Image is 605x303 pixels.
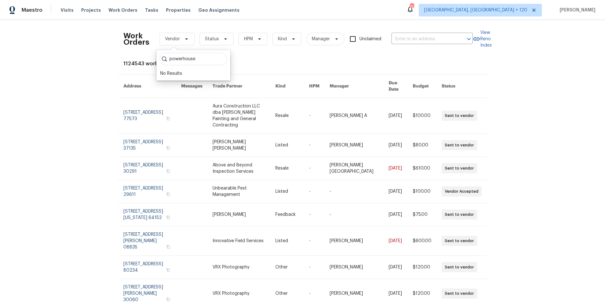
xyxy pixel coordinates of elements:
[207,256,270,279] td: VRX Photography
[304,75,325,98] th: HPM
[557,7,595,13] span: [PERSON_NAME]
[207,134,270,157] td: [PERSON_NAME] [PERSON_NAME]
[81,7,101,13] span: Projects
[158,69,228,78] div: No Results
[304,226,325,256] td: -
[123,33,149,45] h2: Work Orders
[359,36,381,42] span: Unclaimed
[207,98,270,134] td: Aura Construction LLC dba [PERSON_NAME] Painting and General Contracting
[437,75,487,98] th: Status
[166,7,191,13] span: Properties
[325,256,384,279] td: [PERSON_NAME]
[207,203,270,226] td: [PERSON_NAME]
[165,116,171,121] button: Copy Address
[244,36,253,42] span: HPM
[109,7,137,13] span: Work Orders
[165,168,171,174] button: Copy Address
[207,157,270,180] td: Above and Beyond Inspection Services
[165,36,180,42] span: Vendor
[270,180,304,203] td: Listed
[473,29,492,48] a: View Reno Index
[207,180,270,203] td: Unbearable Pest Management
[270,98,304,134] td: Resale
[410,4,414,10] div: 725
[312,36,330,42] span: Manager
[424,7,527,13] span: [GEOGRAPHIC_DATA], [GEOGRAPHIC_DATA] + 120
[391,34,455,44] input: Enter in an address
[304,157,325,180] td: -
[325,157,384,180] td: [PERSON_NAME][GEOGRAPHIC_DATA]
[325,98,384,134] td: [PERSON_NAME] A
[22,7,43,13] span: Maestro
[165,244,171,250] button: Copy Address
[270,157,304,180] td: Resale
[270,134,304,157] td: Listed
[384,75,408,98] th: Due Date
[325,134,384,157] td: [PERSON_NAME]
[165,297,171,302] button: Copy Address
[205,36,219,42] span: Status
[198,7,240,13] span: Geo Assignments
[408,75,437,98] th: Budget
[278,36,287,42] span: Kind
[325,203,384,226] td: -
[165,215,171,220] button: Copy Address
[207,226,270,256] td: Innovative Field Services
[61,7,74,13] span: Visits
[165,267,171,273] button: Copy Address
[325,180,384,203] td: -
[207,75,270,98] th: Trade Partner
[304,256,325,279] td: -
[270,256,304,279] td: Other
[145,8,158,12] span: Tasks
[304,180,325,203] td: -
[304,98,325,134] td: -
[325,226,384,256] td: [PERSON_NAME]
[464,35,473,43] button: Open
[270,203,304,226] td: Feedback
[118,75,176,98] th: Address
[270,75,304,98] th: Kind
[176,75,207,98] th: Messages
[304,134,325,157] td: -
[123,61,482,67] div: 1124543 work orders
[325,75,384,98] th: Manager
[304,203,325,226] td: -
[270,226,304,256] td: Listed
[165,145,171,151] button: Copy Address
[165,191,171,197] button: Copy Address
